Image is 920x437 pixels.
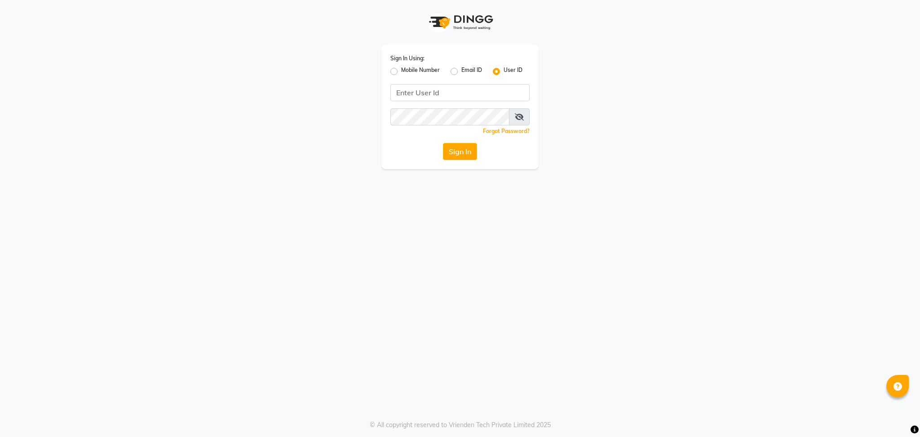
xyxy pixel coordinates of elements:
[390,84,530,101] input: Username
[461,66,482,77] label: Email ID
[424,9,496,36] img: logo1.svg
[390,108,509,125] input: Username
[401,66,440,77] label: Mobile Number
[504,66,522,77] label: User ID
[483,128,530,134] a: Forgot Password?
[390,54,425,62] label: Sign In Using:
[443,143,477,160] button: Sign In
[882,401,911,428] iframe: chat widget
